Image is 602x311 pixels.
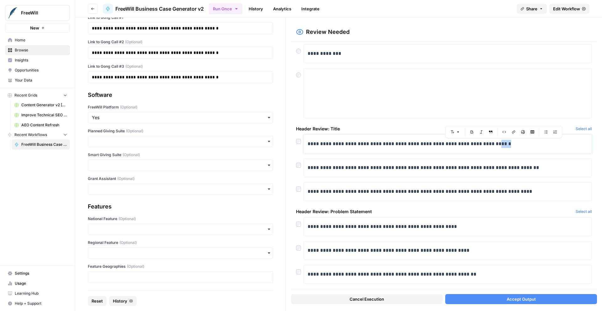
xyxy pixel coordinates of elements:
button: Reset [88,296,107,306]
span: Edit Workflow [553,6,580,12]
span: FreeWill [21,10,59,16]
a: FreeWill Business Case Generator v2 [103,4,204,14]
span: FreeWill Business Case Generator v2 [115,5,204,13]
span: Learning Hub [15,291,67,296]
label: FreeWill Platform [88,104,273,110]
input: Yes [92,114,269,121]
button: Recent Grids [5,91,70,100]
span: Your Data [15,77,67,83]
span: Usage [15,281,67,286]
span: (Optional) [126,128,143,134]
h2: Review Needed [306,28,350,36]
span: (Optional) [119,240,137,245]
label: Link to Gong Call #3 [88,64,273,69]
span: New [30,25,39,31]
span: Reset [92,298,103,304]
a: Content Generator v2 [DRAFT] Test [12,100,70,110]
span: Improve Technical SEO for Page [21,112,67,118]
span: (Optional) [119,216,136,222]
button: Select all [576,208,592,215]
button: History [109,296,137,306]
span: (Optional) [127,264,144,269]
a: Your Data [5,75,70,85]
a: Improve Technical SEO for Page [12,110,70,120]
span: Cancel Execution [350,296,384,302]
button: New [5,23,70,33]
span: Settings [15,271,67,276]
span: Insights [15,57,67,63]
label: Grant Assistant [88,176,273,182]
a: Usage [5,278,70,288]
span: Browse [15,47,67,53]
button: Accept Output [445,294,597,304]
span: Home [15,37,67,43]
label: Link to Gong Call #1 [88,15,273,20]
span: Help + Support [15,301,67,306]
label: National Feature [88,216,273,222]
span: Accept Output [507,296,536,302]
a: Integrate [298,4,323,14]
button: Help + Support [5,298,70,308]
a: Opportunities [5,65,70,75]
span: Header Review: Title [296,126,573,132]
a: Analytics [269,4,295,14]
a: History [245,4,267,14]
img: FreeWill Logo [7,7,18,18]
label: Planned Giving Suite [88,128,273,134]
a: Insights [5,55,70,65]
span: (Optional) [123,152,140,158]
label: Link to Gong Call #2 [88,39,273,45]
span: AEO Content Refresh [21,122,67,128]
span: Recent Grids [14,92,37,98]
div: Software [88,91,273,99]
div: Features [88,202,273,211]
button: Run Once [209,3,242,14]
span: Share [526,6,537,12]
button: Share [517,4,547,14]
label: Feature Geographies [88,264,273,269]
span: (Optional) [117,176,135,182]
span: Opportunities [15,67,67,73]
span: (Optional) [120,104,137,110]
a: AEO Content Refresh [12,120,70,130]
span: FreeWill Business Case Generator v2 [21,142,67,147]
button: Cancel Execution [291,294,443,304]
a: Edit Workflow [549,4,589,14]
a: Home [5,35,70,45]
span: Content Generator v2 [DRAFT] Test [21,102,67,108]
span: History [113,298,127,304]
span: Recent Workflows [14,132,47,138]
button: Workspace: FreeWill [5,5,70,21]
button: Select all [576,126,592,132]
a: Browse [5,45,70,55]
a: Settings [5,268,70,278]
a: Learning Hub [5,288,70,298]
span: Header Review: Problem Statement [296,208,573,215]
span: (Optional) [125,64,143,69]
span: (Optional) [125,39,142,45]
a: FreeWill Business Case Generator v2 [12,140,70,150]
button: Recent Workflows [5,130,70,140]
label: Regional Feature [88,240,273,245]
label: Smart Giving Suite [88,152,273,158]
